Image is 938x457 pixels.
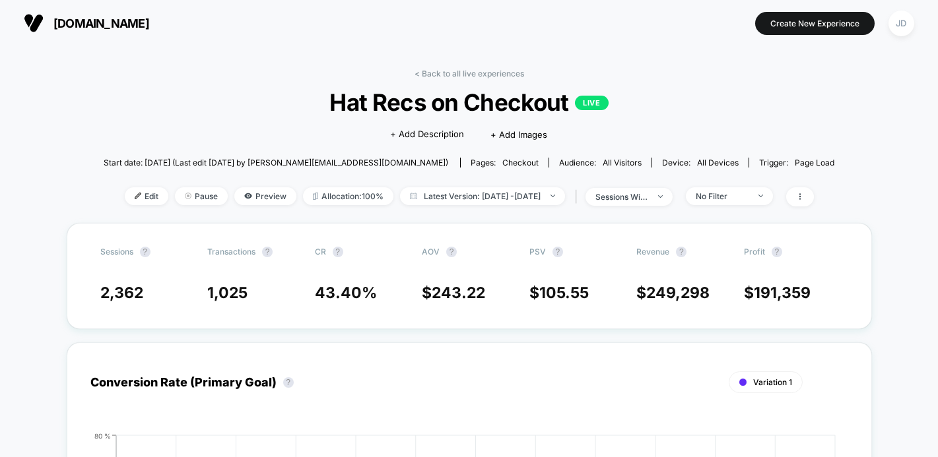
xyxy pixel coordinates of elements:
[572,187,586,206] span: |
[207,247,255,257] span: Transactions
[744,284,811,302] span: $
[754,284,811,302] span: 191,359
[744,247,765,257] span: Profit
[104,158,448,168] span: Start date: [DATE] (Last edit [DATE] by [PERSON_NAME][EMAIL_ADDRESS][DOMAIN_NAME])
[141,88,798,116] span: Hat Recs on Checkout
[490,129,547,140] span: + Add Images
[140,247,151,257] button: ?
[262,247,273,257] button: ?
[432,284,485,302] span: 243.22
[207,284,248,302] span: 1,025
[636,247,669,257] span: Revenue
[539,284,589,302] span: 105.55
[313,193,318,200] img: rebalance
[446,247,457,257] button: ?
[795,158,834,168] span: Page Load
[400,187,565,205] span: Latest Version: [DATE] - [DATE]
[185,193,191,199] img: end
[753,377,792,387] span: Variation 1
[696,191,749,201] div: No Filter
[652,158,749,168] span: Device:
[888,11,914,36] div: JD
[135,193,141,199] img: edit
[410,193,417,199] img: calendar
[333,247,343,257] button: ?
[697,158,739,168] span: all devices
[658,195,663,198] img: end
[20,13,153,34] button: [DOMAIN_NAME]
[529,284,589,302] span: $
[646,284,710,302] span: 249,298
[422,284,485,302] span: $
[502,158,539,168] span: checkout
[529,247,546,257] span: PSV
[885,10,918,37] button: JD
[53,16,149,30] span: [DOMAIN_NAME]
[471,158,539,168] div: Pages:
[303,187,393,205] span: Allocation: 100%
[422,247,440,257] span: AOV
[553,247,563,257] button: ?
[100,284,143,302] span: 2,362
[175,187,228,205] span: Pause
[390,128,464,141] span: + Add Description
[551,195,555,197] img: end
[603,158,642,168] span: All Visitors
[234,187,296,205] span: Preview
[758,195,763,197] img: end
[595,192,648,202] div: sessions with impression
[125,187,168,205] span: Edit
[575,96,608,110] p: LIVE
[100,247,133,257] span: Sessions
[676,247,687,257] button: ?
[24,13,44,33] img: Visually logo
[759,158,834,168] div: Trigger:
[636,284,710,302] span: $
[559,158,642,168] div: Audience:
[94,431,111,439] tspan: 80 %
[315,284,377,302] span: 43.40 %
[315,247,326,257] span: CR
[772,247,782,257] button: ?
[755,12,875,35] button: Create New Experience
[415,69,524,78] a: < Back to all live experiences
[283,377,294,388] button: ?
